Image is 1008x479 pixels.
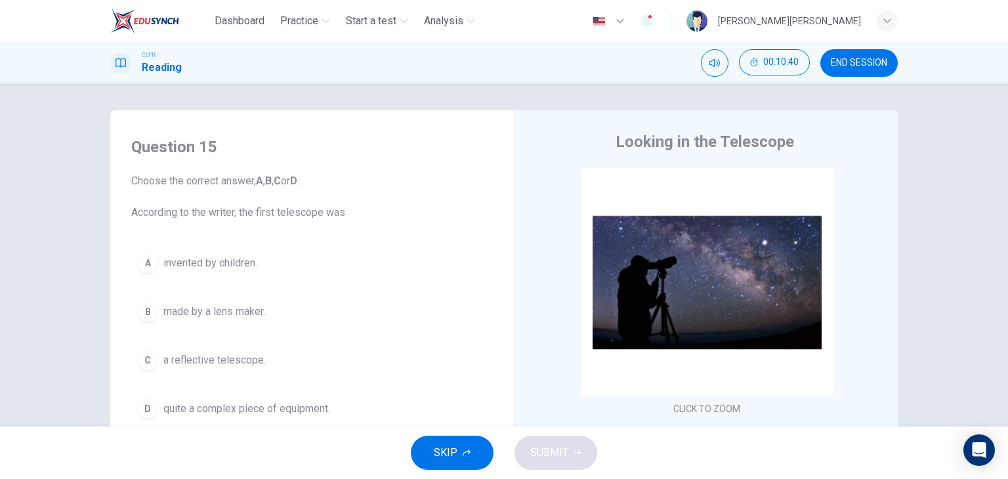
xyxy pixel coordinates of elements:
button: Bmade by a lens maker. [131,295,493,328]
button: Ca reflective telescope. [131,344,493,377]
button: END SESSION [820,49,898,77]
span: a reflective telescope. [163,352,266,368]
span: quite a complex piece of equipment. [163,401,330,417]
div: C [137,350,158,371]
img: en [591,16,607,26]
div: Open Intercom Messenger [963,434,995,466]
span: Analysis [424,13,463,29]
span: Choose the correct answer, , , or . According to the writer, the first telescope was [131,173,493,220]
div: D [137,398,158,419]
h4: Question 15 [131,136,493,157]
button: Analysis [419,9,480,33]
div: B [137,301,158,322]
button: SKIP [411,436,493,470]
button: Dashboard [209,9,270,33]
span: SKIP [434,444,457,462]
h4: Looking in the Telescope [616,131,794,152]
span: 00:10:40 [763,57,799,68]
span: END SESSION [831,58,887,68]
span: Start a test [346,13,396,29]
img: Profile picture [686,10,707,31]
button: 00:10:40 [739,49,810,75]
span: Dashboard [215,13,264,29]
button: Ainvented by children. [131,247,493,280]
img: EduSynch logo [110,8,179,34]
div: Hide [739,49,810,77]
div: [PERSON_NAME][PERSON_NAME] [718,13,861,29]
b: B [265,175,272,187]
span: Practice [280,13,318,29]
span: CEFR [142,51,156,60]
button: Start a test [341,9,413,33]
span: invented by children. [163,255,257,271]
div: A [137,253,158,274]
button: Practice [275,9,335,33]
a: EduSynch logo [110,8,209,34]
button: Dquite a complex piece of equipment. [131,392,493,425]
b: A [256,175,263,187]
b: C [274,175,281,187]
span: made by a lens maker. [163,304,265,320]
h1: Reading [142,60,182,75]
div: Mute [701,49,728,77]
b: D [290,175,297,187]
